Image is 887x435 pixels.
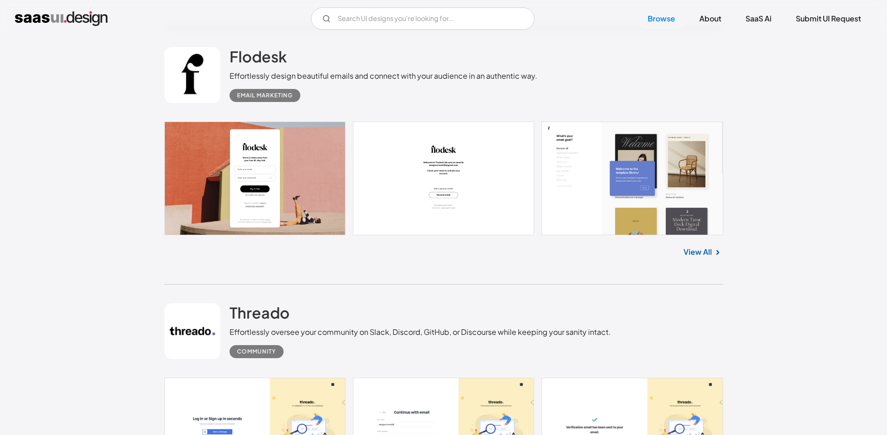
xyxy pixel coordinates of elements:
[15,11,108,26] a: home
[237,90,293,101] div: Email Marketing
[230,303,290,322] h2: Threado
[230,47,287,66] h2: Flodesk
[230,326,611,338] div: Effortlessly oversee your community on Slack, Discord, GitHub, or Discourse while keeping your sa...
[311,7,535,30] form: Email Form
[230,47,287,70] a: Flodesk
[636,8,686,29] a: Browse
[230,70,537,82] div: Effortlessly design beautiful emails and connect with your audience in an authentic way.
[785,8,872,29] a: Submit UI Request
[734,8,783,29] a: SaaS Ai
[684,246,712,258] a: View All
[311,7,535,30] input: Search UI designs you're looking for...
[688,8,732,29] a: About
[237,346,276,357] div: Community
[230,303,290,326] a: Threado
